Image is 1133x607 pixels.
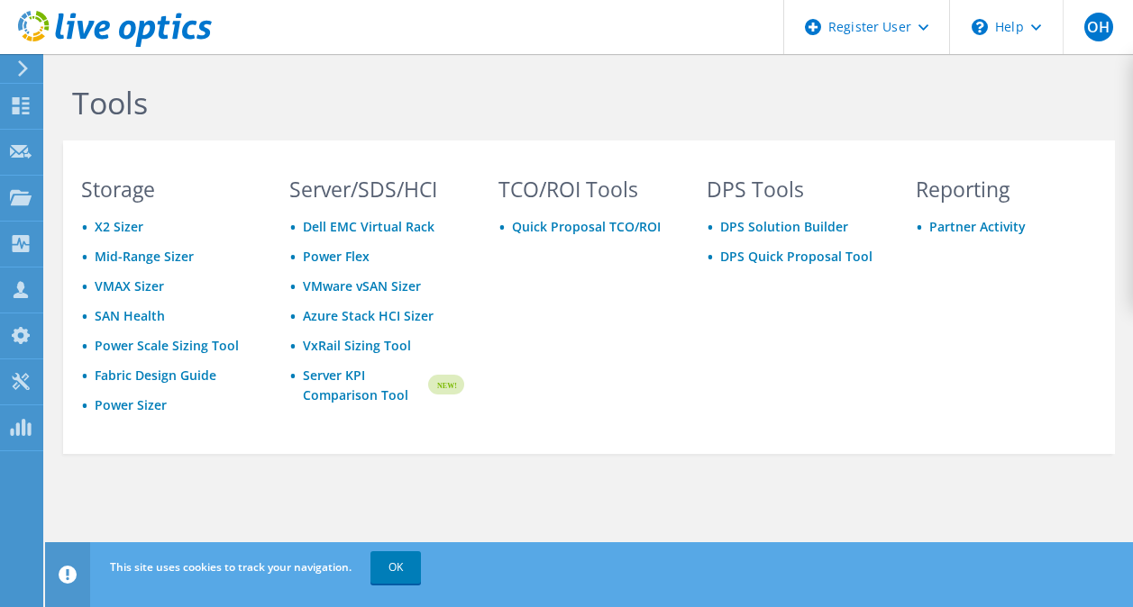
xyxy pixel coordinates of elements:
a: DPS Quick Proposal Tool [720,248,873,265]
a: Mid-Range Sizer [95,248,194,265]
a: Power Scale Sizing Tool [95,337,239,354]
h3: Reporting [916,179,1090,199]
a: VMAX Sizer [95,277,164,294]
h3: TCO/ROI Tools [498,179,672,199]
svg: \n [972,19,988,35]
span: This site uses cookies to track your navigation. [110,559,352,575]
h3: Server/SDS/HCI [289,179,463,199]
a: Azure Stack HCI Sizer [303,307,434,324]
a: OK [370,551,421,584]
a: Power Flex [303,248,370,265]
h1: Tools [72,84,1097,122]
a: Power Sizer [95,396,167,413]
img: new-badge.svg [425,364,464,406]
span: OH [1084,13,1113,41]
a: Server KPI Comparison Tool [303,366,425,405]
a: Dell EMC Virtual Rack [303,218,434,235]
h3: DPS Tools [707,179,881,199]
a: VxRail Sizing Tool [303,337,411,354]
a: Fabric Design Guide [95,367,216,384]
a: DPS Solution Builder [720,218,848,235]
a: VMware vSAN Sizer [303,277,421,294]
a: X2 Sizer [95,218,143,235]
a: SAN Health [95,307,165,324]
a: Partner Activity [929,218,1026,235]
a: Quick Proposal TCO/ROI [512,218,661,235]
h3: Storage [81,179,255,199]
